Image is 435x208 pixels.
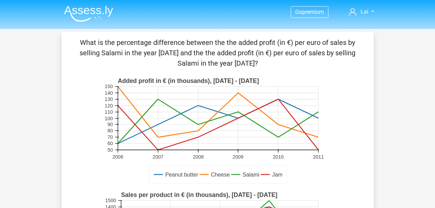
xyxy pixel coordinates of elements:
[302,9,324,15] span: premium
[272,172,282,178] text: Jam
[242,172,259,178] text: Salami
[153,154,163,160] text: 2007
[105,103,113,108] text: 120
[313,154,324,160] text: 2011
[105,116,113,121] text: 100
[105,96,113,102] text: 130
[346,8,377,16] a: Lai
[107,128,113,134] text: 80
[107,141,113,146] text: 60
[105,90,113,96] text: 140
[193,154,203,160] text: 2008
[118,77,259,84] text: Added profit in € (in thousands), [DATE] - [DATE]
[295,9,302,15] span: Go
[73,37,363,68] p: What is the percentage difference between the the added profit (in €) per euro of sales by sellin...
[107,147,113,153] text: 50
[361,8,368,15] span: Lai
[121,191,277,198] text: Sales per product in € (in thousands), [DATE] - [DATE]
[291,7,328,17] a: Gopremium
[107,122,113,127] text: 90
[165,172,198,178] text: Peanut butter
[112,154,123,160] text: 2006
[105,84,113,89] text: 150
[64,6,113,22] img: Assessly
[273,154,283,160] text: 2010
[233,154,243,160] text: 2009
[107,134,113,140] text: 70
[105,198,116,203] text: 1500
[105,109,113,115] text: 110
[211,172,230,178] text: Cheese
